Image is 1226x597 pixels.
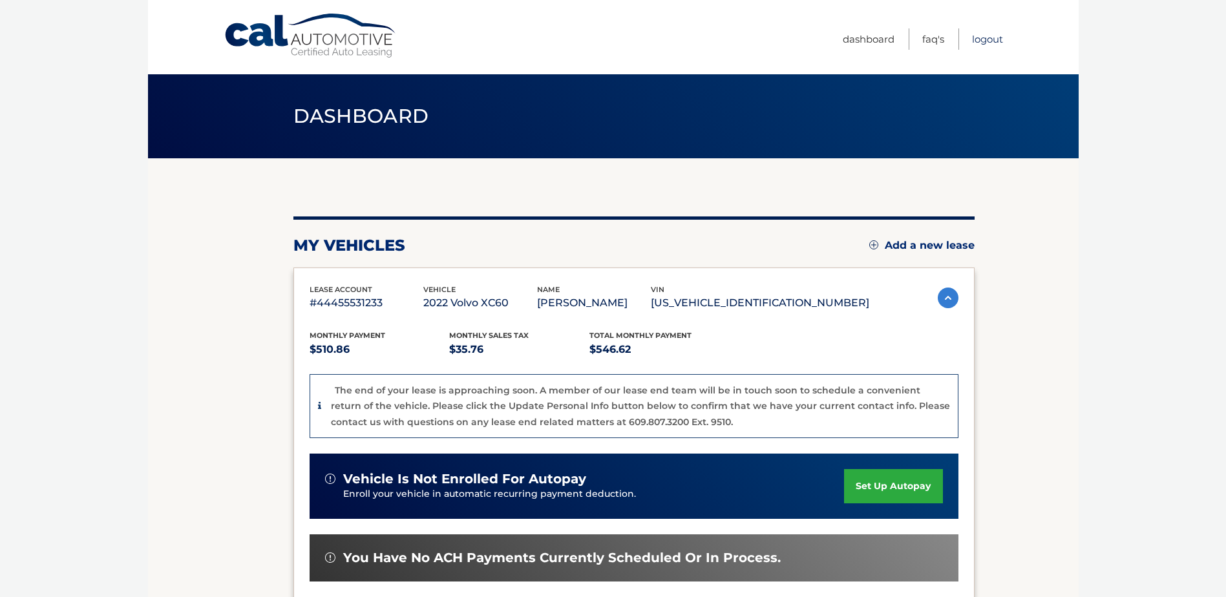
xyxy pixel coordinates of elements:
span: name [537,285,560,294]
span: Total Monthly Payment [589,331,692,340]
p: 2022 Volvo XC60 [423,294,537,312]
a: Cal Automotive [224,13,398,59]
p: [PERSON_NAME] [537,294,651,312]
img: alert-white.svg [325,552,335,563]
p: $510.86 [310,340,450,359]
span: Dashboard [293,104,429,128]
span: lease account [310,285,372,294]
span: vehicle is not enrolled for autopay [343,471,586,487]
h2: my vehicles [293,236,405,255]
p: #44455531233 [310,294,423,312]
a: Logout [972,28,1003,50]
span: Monthly sales Tax [449,331,529,340]
a: Add a new lease [869,239,975,252]
p: The end of your lease is approaching soon. A member of our lease end team will be in touch soon t... [331,384,950,428]
a: FAQ's [922,28,944,50]
img: add.svg [869,240,878,249]
p: $546.62 [589,340,730,359]
span: You have no ACH payments currently scheduled or in process. [343,550,781,566]
p: Enroll your vehicle in automatic recurring payment deduction. [343,487,845,501]
span: Monthly Payment [310,331,385,340]
a: Dashboard [843,28,894,50]
p: $35.76 [449,340,589,359]
img: alert-white.svg [325,474,335,484]
img: accordion-active.svg [938,288,958,308]
p: [US_VEHICLE_IDENTIFICATION_NUMBER] [651,294,869,312]
a: set up autopay [844,469,942,503]
span: vehicle [423,285,456,294]
span: vin [651,285,664,294]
